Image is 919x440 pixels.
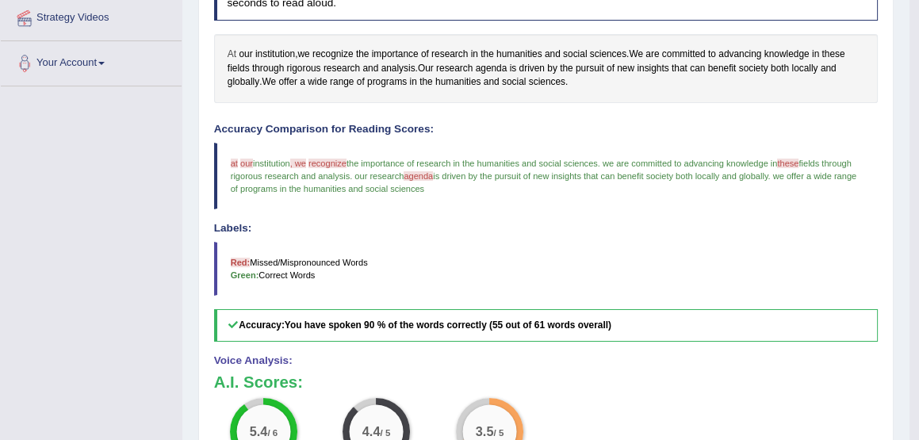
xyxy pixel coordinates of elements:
[356,48,370,62] span: Click to see word definition
[436,62,473,76] span: Click to see word definition
[228,62,250,76] span: Click to see word definition
[252,62,284,76] span: Click to see word definition
[771,62,789,76] span: Click to see word definition
[239,48,252,62] span: Click to see word definition
[287,62,321,76] span: Click to see word definition
[607,62,615,76] span: Click to see word definition
[481,48,494,62] span: Click to see word definition
[231,159,854,181] span: fields through rigorous research and analysis
[662,48,706,62] span: Click to see word definition
[563,48,587,62] span: Click to see word definition
[362,425,381,439] big: 4.4
[308,75,327,90] span: Click to see word definition
[250,425,268,439] big: 5.4
[433,171,768,181] span: is driven by the pursuit of new insights that can benefit society both locally and globally
[672,62,687,76] span: Click to see word definition
[510,62,517,76] span: Click to see word definition
[431,48,468,62] span: Click to see word definition
[777,159,798,168] span: these
[791,62,818,76] span: Click to see word definition
[1,41,182,81] a: Your Account
[228,75,259,90] span: Click to see word definition
[228,48,236,62] span: Click to see word definition
[690,62,705,76] span: Click to see word definition
[435,75,481,90] span: Click to see word definition
[418,62,434,76] span: Click to see word definition
[347,159,598,168] span: the importance of research in the humanities and social sciences
[471,48,478,62] span: Click to see word definition
[404,171,433,181] span: agenda
[372,48,419,62] span: Click to see word definition
[718,48,761,62] span: Click to see word definition
[421,48,429,62] span: Click to see word definition
[357,75,365,90] span: Click to see word definition
[308,159,347,168] span: recognize
[324,62,360,76] span: Click to see word definition
[255,48,295,62] span: Click to see word definition
[475,425,493,439] big: 3.5
[545,48,561,62] span: Click to see word definition
[410,75,417,90] span: Click to see word definition
[484,75,500,90] span: Click to see word definition
[231,270,259,280] b: Green:
[350,171,352,181] span: .
[496,48,542,62] span: Click to see word definition
[262,75,276,90] span: Click to see word definition
[637,62,668,76] span: Click to see word definition
[381,428,391,438] small: / 5
[603,159,777,168] span: we are committed to advancing knowledge in
[560,62,573,76] span: Click to see word definition
[764,48,810,62] span: Click to see word definition
[267,428,278,438] small: / 6
[598,159,600,168] span: .
[645,48,659,62] span: Click to see word definition
[253,159,290,168] span: institution
[297,48,309,62] span: Click to see word definition
[476,62,507,76] span: Click to see word definition
[300,75,305,90] span: Click to see word definition
[629,48,643,62] span: Click to see word definition
[739,62,768,76] span: Click to see word definition
[290,159,306,168] span: , we
[821,62,837,76] span: Click to see word definition
[419,75,433,90] span: Click to see word definition
[214,355,879,367] h4: Voice Analysis:
[502,75,526,90] span: Click to see word definition
[519,62,544,76] span: Click to see word definition
[708,62,737,76] span: Click to see word definition
[617,62,634,76] span: Click to see word definition
[362,62,378,76] span: Click to see word definition
[214,242,879,296] blockquote: Missed/Mispronounced Words Correct Words
[493,428,504,438] small: / 5
[529,75,565,90] span: Click to see word definition
[214,309,879,342] h5: Accuracy:
[768,171,770,181] span: .
[812,48,819,62] span: Click to see word definition
[708,48,716,62] span: Click to see word definition
[285,319,611,331] b: You have spoken 90 % of the words correctly (55 out of 61 words overall)
[367,75,407,90] span: Click to see word definition
[278,75,297,90] span: Click to see word definition
[231,159,238,168] span: at
[330,75,354,90] span: Click to see word definition
[214,34,879,103] div: , . . . .
[214,223,879,235] h4: Labels:
[214,373,303,391] b: A.I. Scores:
[590,48,626,62] span: Click to see word definition
[576,62,604,76] span: Click to see word definition
[240,159,253,168] span: our
[312,48,354,62] span: Click to see word definition
[547,62,557,76] span: Click to see word definition
[381,62,415,76] span: Click to see word definition
[354,171,404,181] span: our research
[214,124,879,136] h4: Accuracy Comparison for Reading Scores:
[821,48,844,62] span: Click to see word definition
[231,258,251,267] b: Red:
